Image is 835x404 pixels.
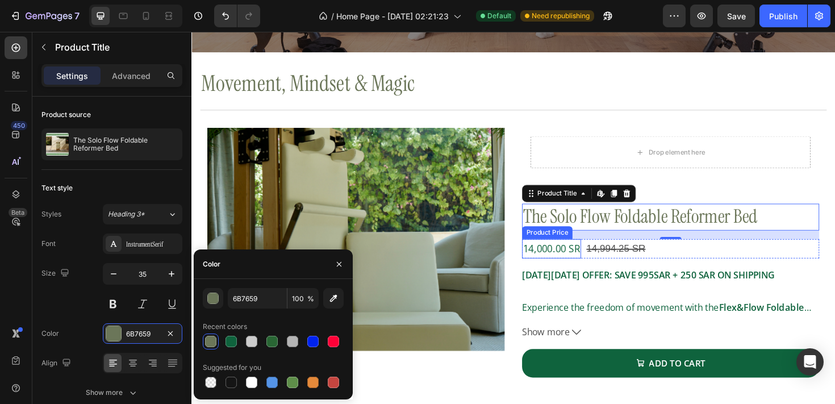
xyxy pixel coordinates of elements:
[5,5,85,27] button: 7
[350,219,412,240] div: 14,000.00 SR
[350,309,665,327] button: Show more
[307,294,314,304] span: %
[203,259,220,269] div: Color
[41,209,61,219] div: Styles
[717,5,755,27] button: Save
[103,204,182,224] button: Heading 3*
[41,110,91,120] div: Product source
[126,329,159,339] div: 6B7659
[796,348,824,376] div: Open Intercom Messenger
[73,136,178,152] p: The Solo Flow Foldable Reformer Bed
[417,219,482,240] div: 14,994.25 SR
[9,39,673,71] h2: Rich Text Editor. Editing area: main
[41,328,59,339] div: Color
[41,183,73,193] div: Text style
[55,40,178,54] p: Product Title
[56,70,88,82] p: Settings
[46,133,69,156] img: product feature img
[487,11,511,21] span: Default
[484,123,544,132] div: Drop element here
[727,11,746,21] span: Save
[112,70,151,82] p: Advanced
[203,363,261,373] div: Suggested for you
[350,251,649,333] p: Experience the freedom of movement with the that combines , , and for your home or studio.
[336,10,449,22] span: Home Page - [DATE] 02:21:23
[532,11,590,21] span: Need republishing
[214,5,260,27] div: Undo/Redo
[41,239,56,249] div: Font
[74,9,80,23] p: 7
[485,343,544,359] strong: ADD TO CART
[350,251,617,264] strong: [DATE][DATE] OFFER: SAVE 995 SAR + 250 SAR ON SHIPPING
[126,239,179,249] div: InstrumentSerif
[41,382,182,403] button: Show more
[228,288,287,309] input: Eg: FFFFFF
[10,40,671,70] p: Movement, Mindset & Magic
[203,322,247,332] div: Recent colors
[191,32,835,404] iframe: Design area
[364,166,410,176] div: Product Title
[759,5,807,27] button: Publish
[350,182,665,210] h2: The Solo Flow Foldable Reformer Bed
[769,10,798,22] div: Publish
[9,208,27,217] div: Beta
[352,207,401,218] div: Product Price
[41,266,72,281] div: Size
[11,121,27,130] div: 450
[350,309,400,327] span: Show more
[108,209,145,219] span: Heading 3*
[350,336,665,366] button: <strong>ADD TO CART</strong>
[86,387,139,398] div: Show more
[331,10,334,22] span: /
[41,356,73,371] div: Align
